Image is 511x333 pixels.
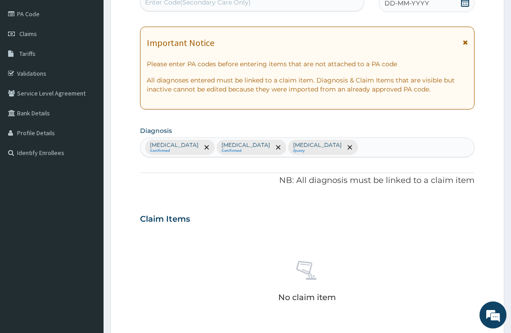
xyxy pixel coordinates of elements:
[346,143,354,151] span: remove selection option
[203,143,211,151] span: remove selection option
[147,59,467,68] p: Please enter PA codes before entering items that are not attached to a PA code
[5,230,172,262] textarea: Type your message and hit 'Enter'
[19,30,37,38] span: Claims
[147,76,467,94] p: All diagnoses entered must be linked to a claim item. Diagnosis & Claim Items that are visible bu...
[293,149,342,153] small: Query
[278,293,336,302] p: No claim item
[293,141,342,149] p: [MEDICAL_DATA]
[19,50,36,58] span: Tariffs
[140,126,172,135] label: Diagnosis
[222,141,270,149] p: [MEDICAL_DATA]
[148,5,169,26] div: Minimize live chat window
[150,149,199,153] small: Confirmed
[222,149,270,153] small: Confirmed
[52,105,124,196] span: We're online!
[150,141,199,149] p: [MEDICAL_DATA]
[274,143,282,151] span: remove selection option
[17,45,36,68] img: d_794563401_company_1708531726252_794563401
[140,175,474,187] p: NB: All diagnosis must be linked to a claim item
[47,50,151,62] div: Chat with us now
[140,214,190,224] h3: Claim Items
[147,38,214,48] h1: Important Notice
